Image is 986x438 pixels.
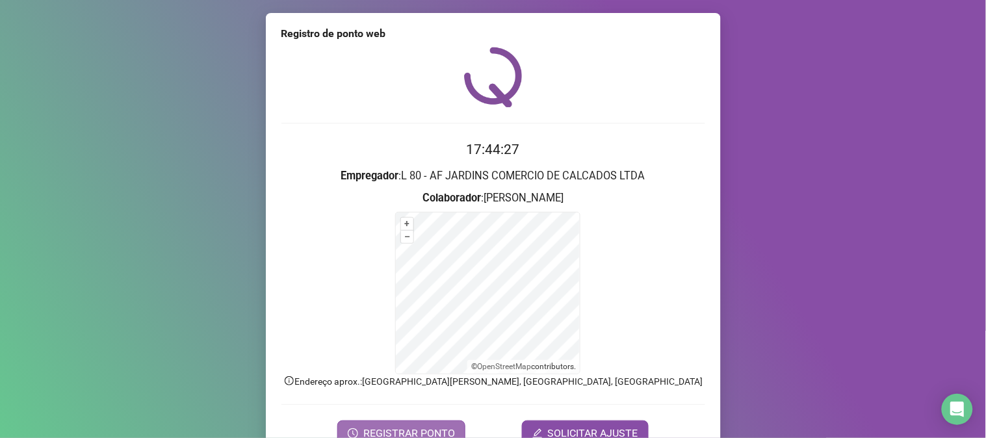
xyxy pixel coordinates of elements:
[281,374,705,389] p: Endereço aprox. : [GEOGRAPHIC_DATA][PERSON_NAME], [GEOGRAPHIC_DATA], [GEOGRAPHIC_DATA]
[283,375,295,387] span: info-circle
[464,47,523,107] img: QRPoint
[467,142,520,157] time: 17:44:27
[341,170,399,182] strong: Empregador
[281,190,705,207] h3: : [PERSON_NAME]
[477,362,531,371] a: OpenStreetMap
[422,192,481,204] strong: Colaborador
[471,362,576,371] li: © contributors.
[942,394,973,425] div: Open Intercom Messenger
[281,26,705,42] div: Registro de ponto web
[401,218,413,230] button: +
[281,168,705,185] h3: : L 80 - AF JARDINS COMERCIO DE CALCADOS LTDA
[401,231,413,243] button: –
